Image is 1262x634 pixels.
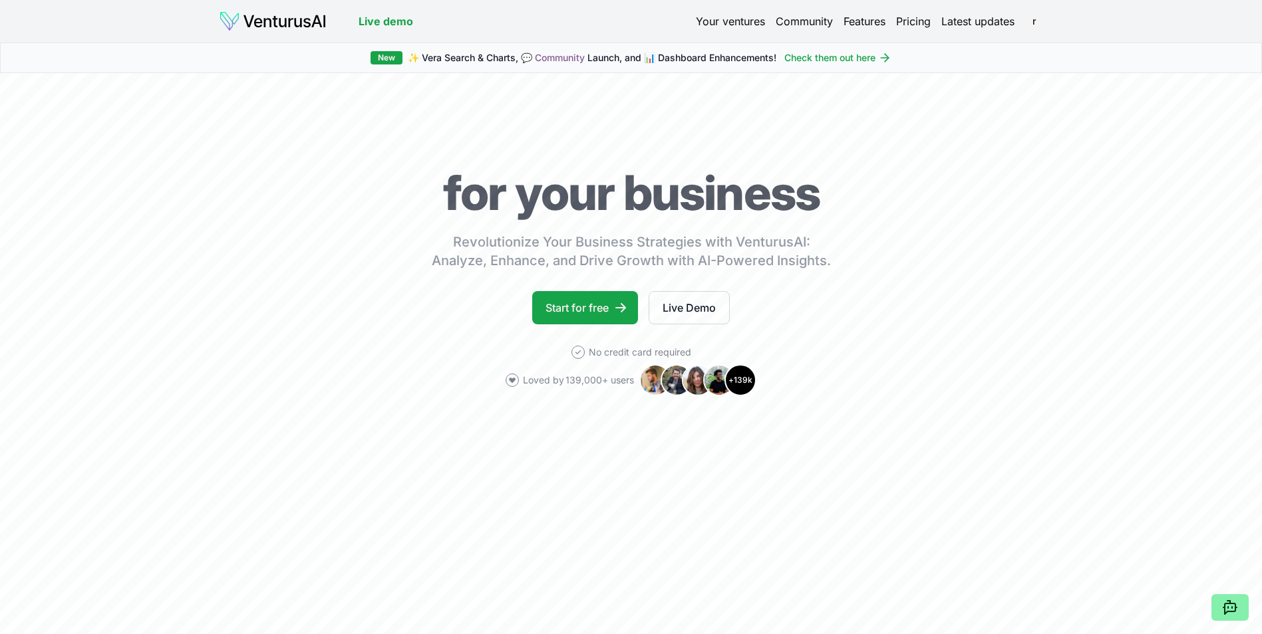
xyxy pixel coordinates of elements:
[844,13,885,29] a: Features
[1025,12,1044,31] button: r
[639,364,671,396] img: Avatar 1
[219,11,327,32] img: logo
[371,51,402,64] div: New
[408,51,776,64] span: ✨ Vera Search & Charts, 💬 Launch, and 📊 Dashboard Enhancements!
[1024,11,1045,32] span: r
[703,364,735,396] img: Avatar 4
[941,13,1015,29] a: Latest updates
[784,51,891,64] a: Check them out here
[532,291,638,324] a: Start for free
[535,52,585,63] a: Community
[649,291,730,324] a: Live Demo
[696,13,765,29] a: Your ventures
[776,13,833,29] a: Community
[661,364,693,396] img: Avatar 2
[682,364,714,396] img: Avatar 3
[359,13,413,29] a: Live demo
[896,13,931,29] a: Pricing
